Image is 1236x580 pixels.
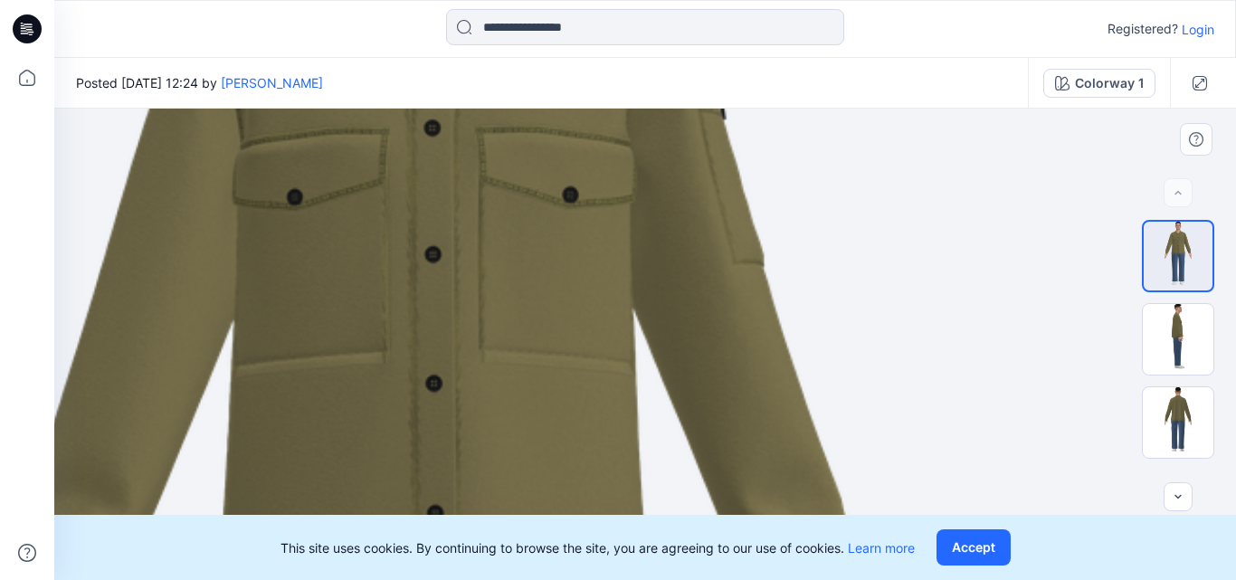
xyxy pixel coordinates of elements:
[1143,387,1213,458] img: 268211_Default Colorway_3
[1182,20,1214,39] p: Login
[848,540,915,556] a: Learn more
[76,73,323,92] span: Posted [DATE] 12:24 by
[1043,69,1155,98] button: Colorway 1
[1143,304,1213,375] img: 268211_Default Colorway_2
[221,75,323,90] a: [PERSON_NAME]
[1075,73,1144,93] div: Colorway 1
[280,538,915,557] p: This site uses cookies. By continuing to browse the site, you are agreeing to our use of cookies.
[1108,18,1178,40] p: Registered?
[937,529,1011,566] button: Accept
[1144,222,1212,290] img: 268211_Default Colorway_1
